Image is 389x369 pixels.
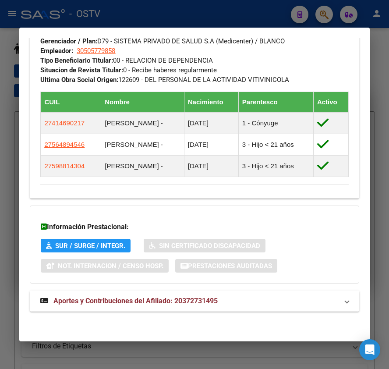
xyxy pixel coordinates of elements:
span: Not. Internacion / Censo Hosp. [58,262,163,270]
span: Prestaciones Auditadas [188,262,272,270]
button: Prestaciones Auditadas [175,259,277,273]
button: Not. Internacion / Censo Hosp. [41,259,169,273]
div: Open Intercom Messenger [359,339,380,360]
span: 27414690217 [44,119,85,127]
td: 3 - Hijo < 21 años [238,134,313,155]
span: 00 - RELACION DE DEPENDENCIA [40,57,213,64]
button: SUR / SURGE / INTEGR. [41,239,131,252]
td: [DATE] [184,112,238,134]
strong: Tipo Beneficiario Titular: [40,57,113,64]
span: Aportes y Contribuciones del Afiliado: 20372731495 [53,297,218,305]
span: 30505779858 [77,47,115,55]
td: [PERSON_NAME] - [101,134,184,155]
td: [DATE] [184,155,238,177]
td: [DATE] [184,134,238,155]
mat-expansion-panel-header: Aportes y Contribuciones del Afiliado: 20372731495 [30,291,359,312]
td: [PERSON_NAME] - [101,155,184,177]
strong: Ultima Obra Social Origen: [40,76,118,84]
strong: Situacion de Revista Titular: [40,66,123,74]
th: CUIL [41,92,101,112]
th: Activo [313,92,348,112]
span: Sin Certificado Discapacidad [159,242,260,250]
span: SUR / SURGE / INTEGR. [55,242,125,250]
span: 0 - Recibe haberes regularmente [40,66,217,74]
span: D79 - SISTEMA PRIVADO DE SALUD S.A (Medicenter) / BLANCO [40,37,285,45]
span: 27564894546 [44,141,85,148]
strong: Gerenciador / Plan: [40,37,97,45]
strong: Empleador: [40,47,73,55]
th: Nacimiento [184,92,238,112]
td: 3 - Hijo < 21 años [238,155,313,177]
th: Parentesco [238,92,313,112]
th: Nombre [101,92,184,112]
td: [PERSON_NAME] - [101,112,184,134]
span: 122609 - DEL PERSONAL DE LA ACTIVIDAD VITIVINICOLA [40,76,289,84]
td: 1 - Cónyuge [238,112,313,134]
h3: Información Prestacional: [41,222,348,232]
span: 27598814304 [44,162,85,170]
button: Sin Certificado Discapacidad [144,239,265,252]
